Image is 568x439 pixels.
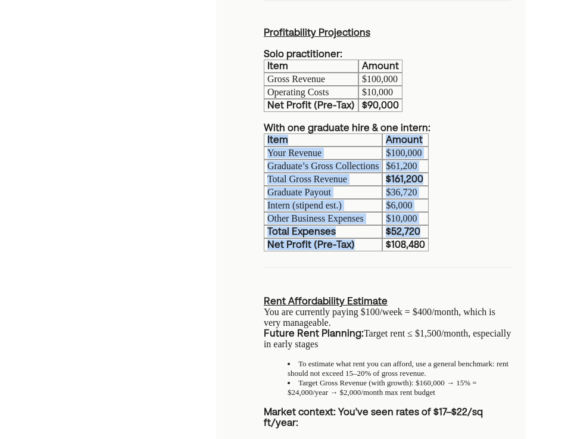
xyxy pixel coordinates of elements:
[267,74,355,85] p: Gross Revenue
[386,213,425,224] p: $10,000
[267,101,355,111] b: Net Profit (Pre-Tax)
[264,50,342,60] b: Solo practitioner:
[362,87,399,98] p: $10,000
[386,241,425,250] b: $108,480
[288,359,511,378] li: To estimate what rent you can afford, use a general benchmark: rent should not exceed 15–20% of g...
[362,74,399,85] p: $100,000
[267,87,355,98] p: Operating Costs
[264,297,388,307] u: Rent Affordability Estimate
[267,174,379,185] p: Total Gross Revenue
[264,328,511,350] p: Target rent ≤ $1,500/month, especially in early stages
[267,241,355,250] b: Net Profit (Pre-Tax)
[264,329,364,339] b: Future Rent Planning:
[386,228,420,237] b: $52,720
[264,124,430,133] b: With one graduate hire & one intern:
[264,307,511,328] p: You are currently paying $100/week = $400/month, which is very manageable.
[267,62,288,71] b: Item
[386,175,423,185] b: $161,200
[267,187,379,198] p: Graduate Payout
[386,136,423,145] b: Amount
[362,101,399,111] b: $90,000
[267,161,379,172] p: Graduate’s Gross Collections
[386,148,425,158] p: $100,000
[288,378,511,397] li: Target Gross Revenue (with growth): $160,000 → 15% = $24,000/year → $2,000/month max rent budget
[362,62,399,71] b: Amount
[386,161,425,172] p: $61,200
[264,29,370,38] u: Profitability Projections
[386,187,425,198] p: $36,720
[267,213,379,224] p: Other Business Expenses
[386,200,425,211] p: $6,000
[267,228,336,237] b: Total Expenses
[267,148,379,158] p: Your Revenue
[267,200,379,211] p: Intern (stipend est.)
[267,136,288,145] b: Item
[264,408,483,428] b: Market context: You've seen rates of $17–$22/sq ft/year:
